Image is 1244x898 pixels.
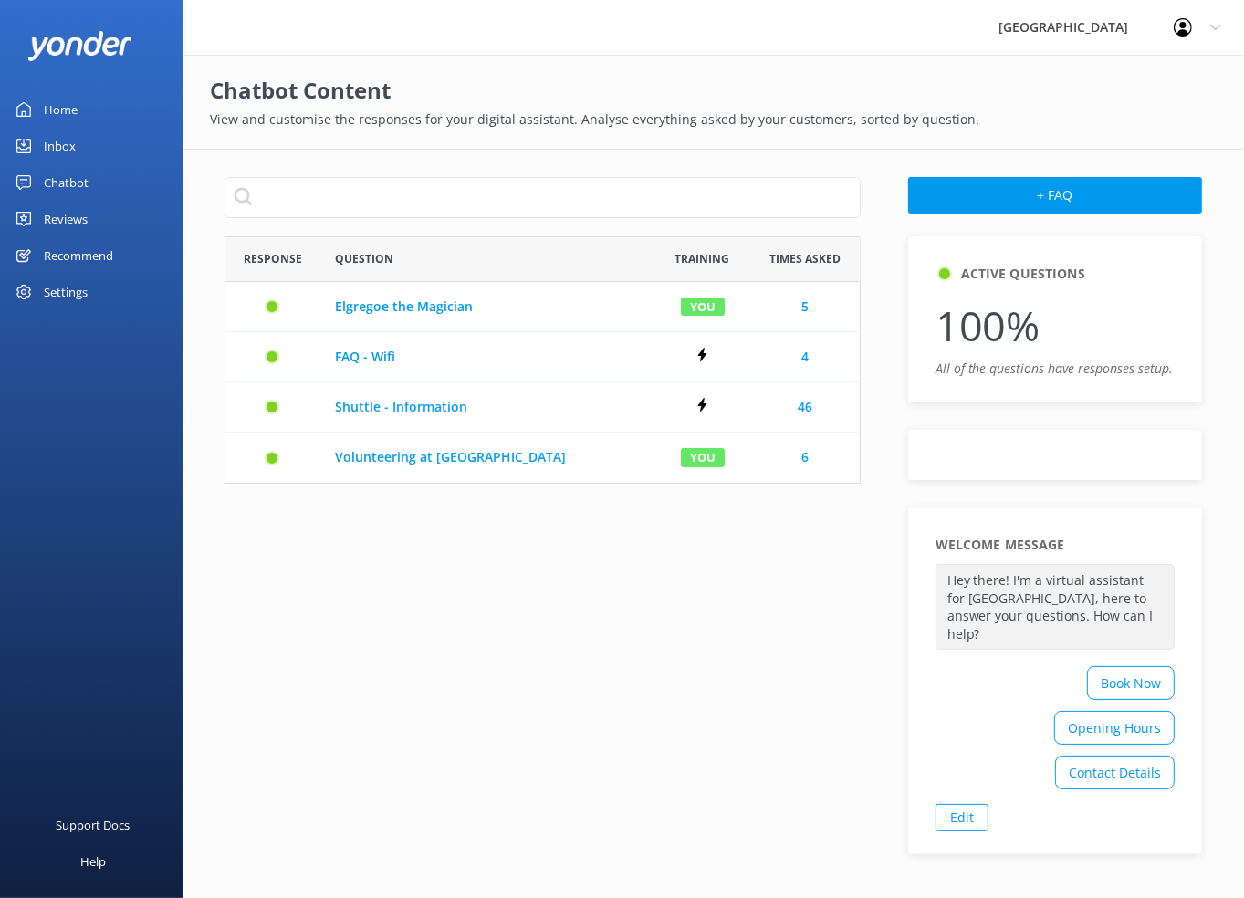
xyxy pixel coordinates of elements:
div: Help [80,843,106,880]
div: Recommend [44,237,113,274]
a: 5 [801,297,809,317]
a: 6 [801,447,809,467]
span: Response [245,250,303,267]
p: 100% [936,293,1175,359]
p: Hey there! I'm a virtual assistant for [GEOGRAPHIC_DATA], here to answer your questions. How can ... [936,564,1175,650]
div: Contact Details [1055,756,1175,789]
a: 4 [801,347,809,367]
a: FAQ - Wifi [335,347,641,367]
div: row [225,332,861,382]
p: View and customise the responses for your digital assistant. Analyse everything asked by your cus... [210,110,1217,130]
a: 46 [798,397,812,417]
a: Shuttle - Information [335,397,641,417]
div: You [681,448,725,467]
div: Home [44,91,78,128]
div: Reviews [44,201,88,237]
h5: Welcome Message [936,535,1065,555]
span: Training [675,250,730,267]
div: grid [225,282,861,483]
img: yonder-white-logo.png [27,31,132,61]
button: + FAQ [908,177,1202,214]
div: Book Now [1087,666,1175,700]
div: You [681,297,725,316]
div: Settings [44,274,88,310]
h2: Chatbot Content [210,73,1217,108]
div: row [225,433,861,483]
div: Chatbot [44,164,89,201]
div: Opening Hours [1054,711,1175,745]
div: Inbox [44,128,76,164]
h5: Active Questions [961,264,1085,284]
div: Support Docs [57,807,131,843]
div: row [225,282,861,332]
a: Elgregoe the Magician [335,297,641,317]
span: Question [335,250,393,267]
span: Times Asked [769,250,841,267]
i: All of the questions have responses setup. [936,360,1174,377]
div: row [225,382,861,433]
a: Edit [936,804,988,831]
a: Volunteering at [GEOGRAPHIC_DATA] [335,447,641,467]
